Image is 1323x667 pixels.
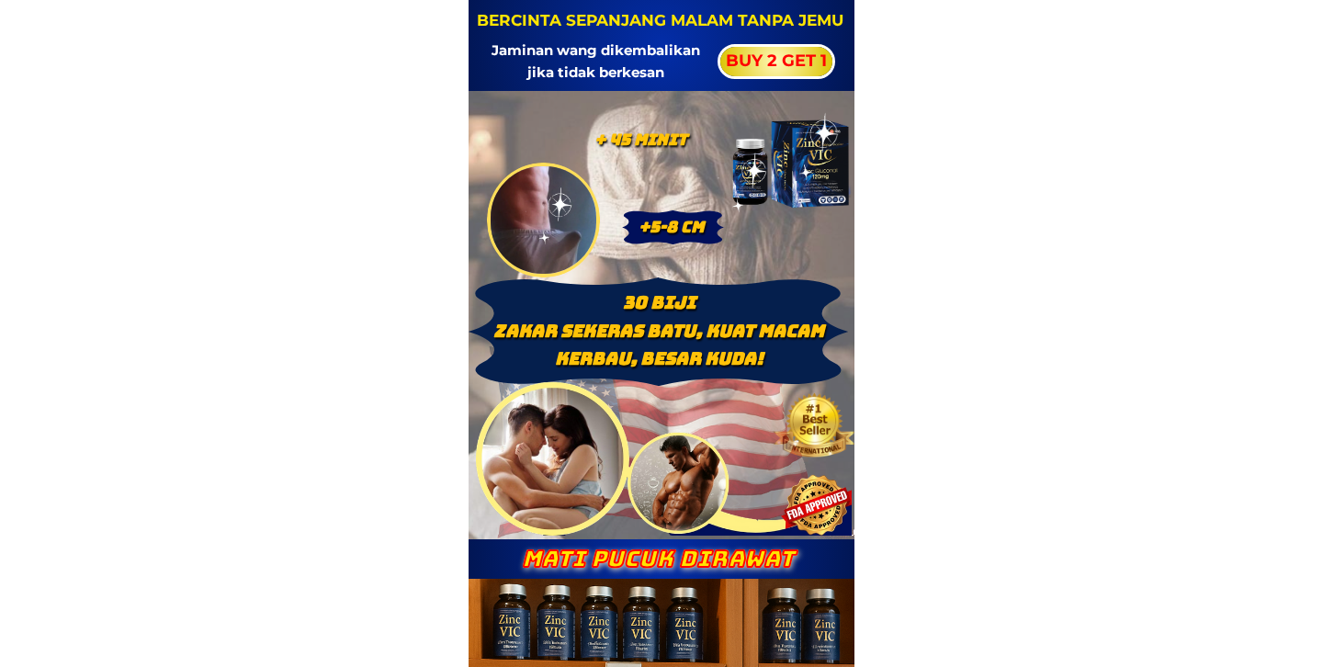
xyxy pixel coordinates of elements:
[719,47,832,76] p: BUY 2 GET 1
[480,40,712,84] h3: Jaminan wang dikembalikan jika tidak berkesan
[639,217,704,237] span: +5-8 Cm
[594,130,687,150] span: + 45 Minit
[493,547,822,572] h3: Mati pucuk dirawat
[476,8,845,33] h3: BERCINTA SEPANJANG MALAM TANPA JEMU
